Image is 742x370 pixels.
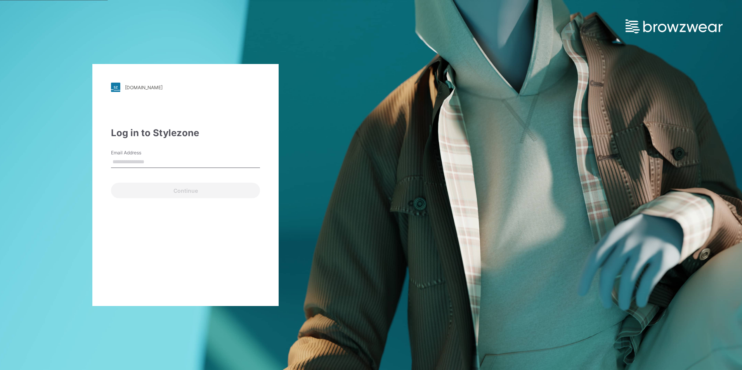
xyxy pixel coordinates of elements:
div: Log in to Stylezone [111,126,260,140]
img: stylezone-logo.562084cfcfab977791bfbf7441f1a819.svg [111,83,120,92]
div: [DOMAIN_NAME] [125,85,163,90]
label: Email Address [111,149,165,156]
a: [DOMAIN_NAME] [111,83,260,92]
img: browzwear-logo.e42bd6dac1945053ebaf764b6aa21510.svg [626,19,723,33]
